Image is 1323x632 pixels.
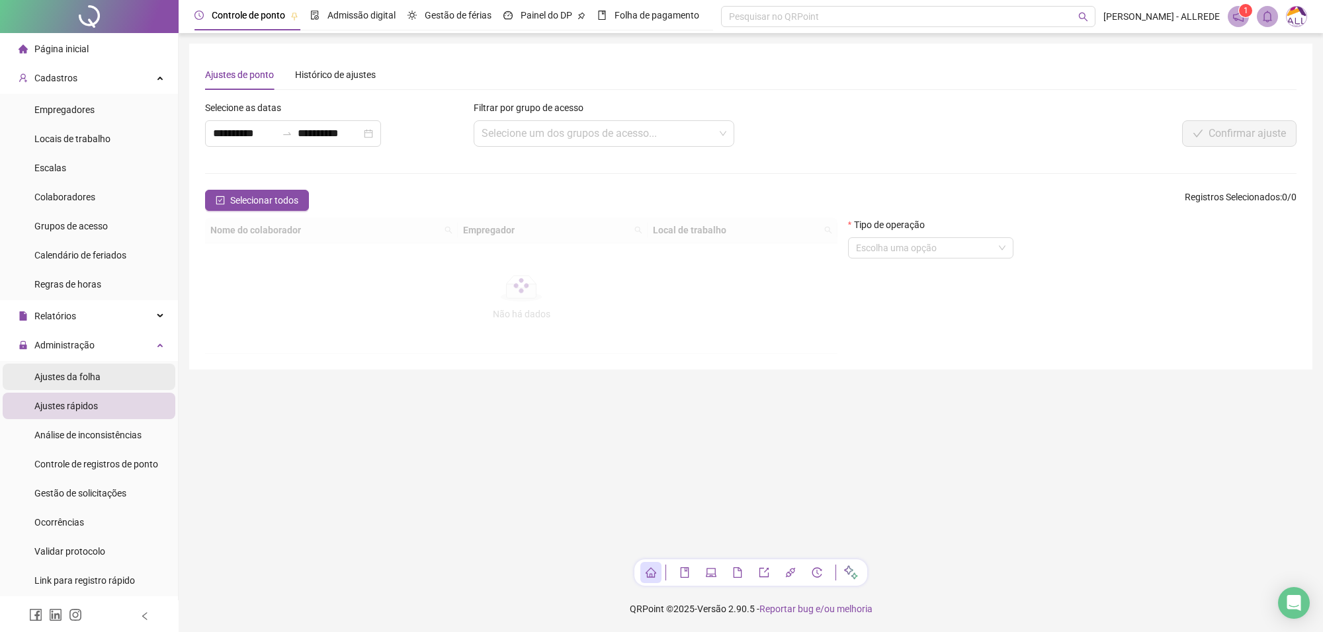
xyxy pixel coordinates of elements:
[205,100,290,115] label: Selecione as datas
[425,10,491,20] span: Gestão de férias
[577,12,585,20] span: pushpin
[19,340,28,350] span: lock
[697,604,726,614] span: Versão
[1232,11,1244,22] span: notification
[706,567,716,578] span: laptop
[216,196,225,205] span: check-square
[19,311,28,321] span: file
[34,430,142,440] span: Análise de inconsistências
[282,128,292,139] span: to
[34,575,135,586] span: Link para registro rápido
[34,546,105,557] span: Validar protocolo
[140,612,149,621] span: left
[1078,12,1088,22] span: search
[34,459,158,469] span: Controle de registros de ponto
[179,586,1323,632] footer: QRPoint © 2025 - 2.90.5 -
[295,67,376,82] div: Histórico de ajustes
[34,104,95,115] span: Empregadores
[34,311,76,321] span: Relatórios
[597,11,607,20] span: book
[205,190,309,211] button: Selecionar todos
[759,604,873,614] span: Reportar bug e/ou melhoria
[407,11,417,20] span: sun
[848,217,933,232] label: Tipo de operação
[1182,120,1297,147] button: Confirmar ajuste
[19,73,28,83] span: user-add
[34,401,98,411] span: Ajustes rápidos
[1261,11,1273,22] span: bell
[34,44,89,54] span: Página inicial
[759,567,769,578] span: export
[785,567,796,578] span: api
[34,340,95,350] span: Administração
[1278,587,1310,619] div: Open Intercom Messenger
[34,488,126,498] span: Gestão de solicitações
[1185,192,1280,202] span: Registros Selecionados
[732,567,743,578] span: file
[19,44,28,54] span: home
[1244,6,1248,15] span: 1
[646,567,656,578] span: home
[1103,9,1220,24] span: [PERSON_NAME] - ALLREDE
[34,134,110,144] span: Locais de trabalho
[282,128,292,139] span: swap-right
[503,11,513,20] span: dashboard
[212,10,285,20] span: Controle de ponto
[205,67,274,82] div: Ajustes de ponto
[679,567,690,578] span: book
[521,10,572,20] span: Painel do DP
[34,73,77,83] span: Cadastros
[34,372,101,382] span: Ajustes da folha
[34,250,126,260] span: Calendário de feriados
[290,12,298,20] span: pushpin
[69,608,82,621] span: instagram
[327,10,396,20] span: Admissão digital
[49,608,62,621] span: linkedin
[34,279,101,290] span: Regras de horas
[29,608,42,621] span: facebook
[1287,7,1306,26] img: 75003
[194,11,204,20] span: clock-circle
[812,567,822,578] span: history
[34,192,95,202] span: Colaboradores
[310,11,320,20] span: file-done
[34,221,108,231] span: Grupos de acesso
[1185,190,1297,211] span: : 0 / 0
[34,517,84,528] span: Ocorrências
[230,193,298,208] span: Selecionar todos
[474,100,592,115] label: Filtrar por grupo de acesso
[615,10,699,20] span: Folha de pagamento
[1239,4,1252,17] sup: 1
[34,163,66,173] span: Escalas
